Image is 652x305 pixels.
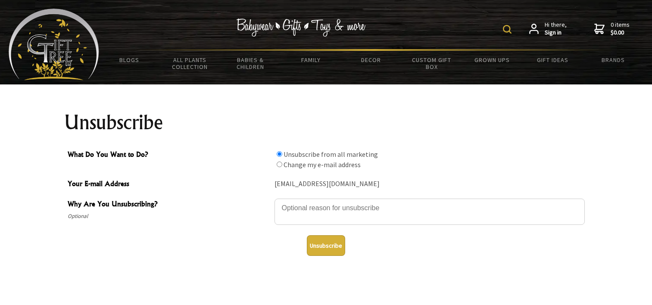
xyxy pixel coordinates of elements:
[307,235,345,256] button: Unsubscribe
[545,21,567,36] span: Hi there,
[341,51,401,69] a: Decor
[220,51,281,76] a: Babies & Children
[277,151,282,157] input: What Do You Want to Do?
[611,21,630,36] span: 0 items
[159,51,220,76] a: All Plants Collection
[522,51,583,69] a: Gift Ideas
[462,51,522,69] a: Grown Ups
[68,199,270,211] span: Why Are You Unsubscribing?
[545,29,567,37] strong: Sign in
[402,51,462,76] a: Custom Gift Box
[68,211,270,221] span: Optional
[281,51,341,69] a: Family
[99,51,159,69] a: BLOGS
[68,178,270,191] span: Your E-mail Address
[284,160,361,169] label: Change my e-mail address
[68,149,270,162] span: What Do You Want to Do?
[237,19,366,37] img: Babywear - Gifts - Toys & more
[503,25,512,34] img: product search
[284,150,378,159] label: Unsubscribe from all marketing
[275,177,585,191] div: [EMAIL_ADDRESS][DOMAIN_NAME]
[277,162,282,167] input: What Do You Want to Do?
[529,21,567,36] a: Hi there,Sign in
[64,112,588,133] h1: Unsubscribe
[275,199,585,225] textarea: Why Are You Unsubscribing?
[583,51,643,69] a: Brands
[594,21,630,36] a: 0 items$0.00
[9,9,99,80] img: Babyware - Gifts - Toys and more...
[611,29,630,37] strong: $0.00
